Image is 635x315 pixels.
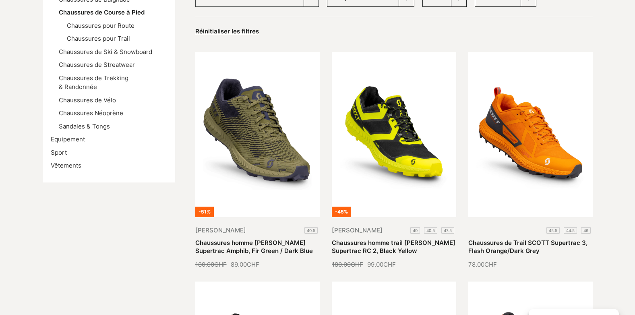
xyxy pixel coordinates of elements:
a: Chaussures de Trail SCOTT Supertrac 3, Flash Orange/Dark Grey [468,239,587,255]
button: Réinitialiser les filtres [195,27,259,35]
a: Chaussures pour Trail [67,35,130,42]
a: Sport [51,149,67,156]
a: Chaussures de Course à Pied [59,8,145,16]
a: Chaussures pour Route [67,22,134,29]
a: Chaussures homme [PERSON_NAME] Supertrac Amphib, Fir Green / Dark Blue [195,239,313,255]
a: Chaussures de Streatwear [59,61,135,68]
a: Sandales & Tongs [59,122,110,130]
a: Vêtements [51,162,81,169]
a: Equipement [51,135,85,143]
a: Chaussures de Trekking & Randonnée [59,74,128,91]
a: Chaussures de Ski & Snowboard [59,48,152,56]
a: Chaussures Néoprène [59,109,123,117]
a: Chaussures de Vélo [59,96,116,104]
a: Chaussures homme trail [PERSON_NAME] Supertrac RC 2, Black Yellow [332,239,455,255]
